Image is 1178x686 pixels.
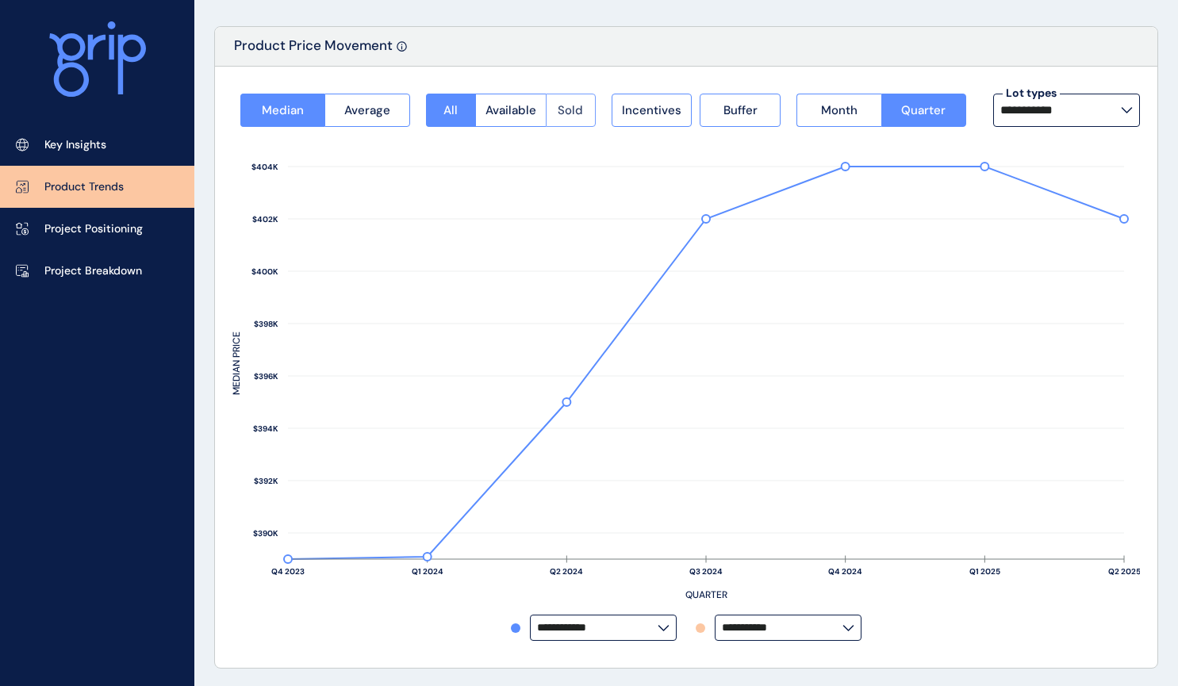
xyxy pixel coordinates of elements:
button: Average [324,94,409,127]
span: Month [821,102,858,118]
button: Sold [546,94,596,127]
label: Lot types [1003,86,1060,102]
text: Q2 2024 [550,566,583,577]
text: $398K [254,319,278,329]
p: Project Positioning [44,221,143,237]
span: Incentives [622,102,681,118]
text: $402K [252,214,278,224]
button: Available [475,94,546,127]
span: Quarter [901,102,946,118]
button: Median [240,94,324,127]
p: Product Price Movement [234,36,393,66]
p: Key Insights [44,137,106,153]
button: Month [796,94,881,127]
button: All [426,94,475,127]
span: Buffer [723,102,758,118]
button: Incentives [612,94,693,127]
text: Q4 2023 [271,566,305,577]
span: Sold [558,102,583,118]
span: All [443,102,458,118]
p: Project Breakdown [44,263,142,279]
p: Product Trends [44,179,124,195]
text: MEDIAN PRICE [230,332,243,395]
text: QUARTER [685,588,727,601]
span: Average [344,102,390,118]
text: Q4 2024 [828,566,862,577]
text: $400K [251,266,278,277]
text: Q3 2024 [689,566,723,577]
text: $390K [253,528,278,538]
text: $396K [254,371,278,381]
text: Q1 2024 [412,566,443,577]
text: Q2 2025 [1108,566,1141,577]
text: $392K [254,476,278,486]
span: Median [262,102,304,118]
button: Quarter [881,94,966,127]
text: $404K [251,162,278,172]
text: Q1 2025 [969,566,1000,577]
span: Available [485,102,536,118]
text: $394K [253,423,278,434]
button: Buffer [700,94,781,127]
